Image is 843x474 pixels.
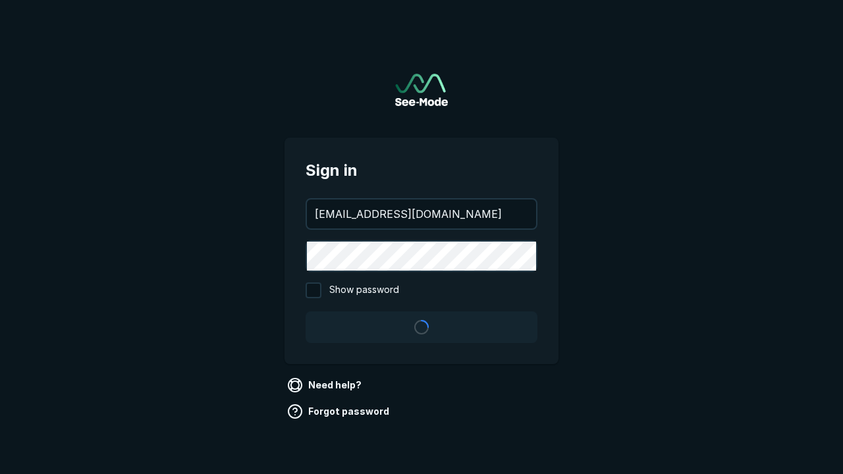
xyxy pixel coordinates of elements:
input: your@email.com [307,199,536,228]
span: Sign in [306,159,537,182]
a: Forgot password [285,401,394,422]
a: Go to sign in [395,74,448,106]
a: Need help? [285,375,367,396]
img: See-Mode Logo [395,74,448,106]
span: Show password [329,282,399,298]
